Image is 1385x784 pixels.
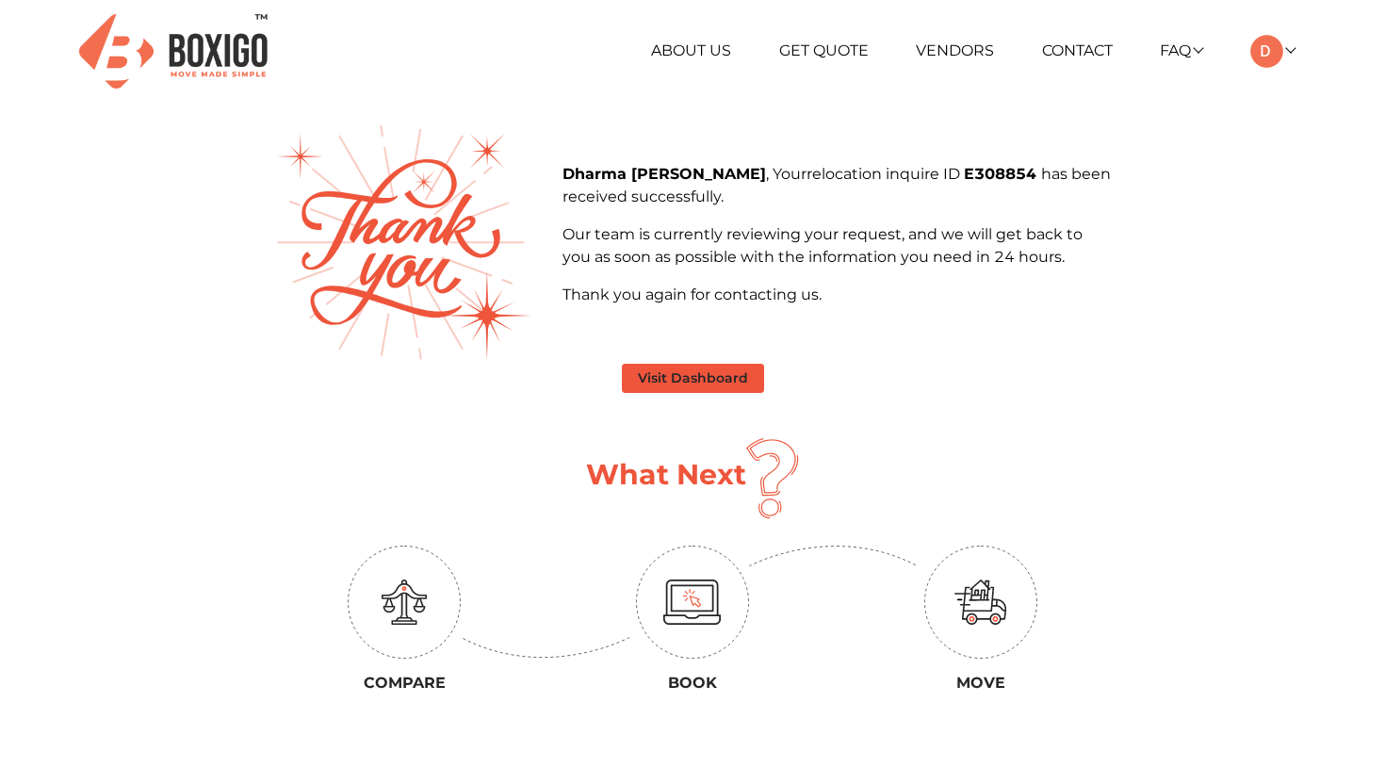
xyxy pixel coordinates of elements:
img: circle [348,546,461,659]
img: up [461,637,630,659]
h1: What Next [586,458,746,492]
img: down [749,546,919,567]
p: Thank you again for contacting us. [562,284,1111,306]
p: , Your inquire ID has been received successfully. [562,163,1111,208]
p: Our team is currently reviewing your request, and we will get back to you as soon as possible wit... [562,223,1111,269]
h3: Move [851,674,1111,692]
a: FAQ [1160,41,1202,59]
a: About Us [651,41,731,59]
img: thank-you [277,125,531,360]
h3: Book [562,674,823,692]
span: relocation [807,165,886,183]
img: move [954,580,1007,625]
img: question [746,438,799,519]
h3: Compare [274,674,534,692]
img: circle [924,546,1037,659]
img: Boxigo [79,14,268,89]
b: Dharma [PERSON_NAME] [562,165,766,183]
img: education [382,580,427,625]
a: Get Quote [779,41,869,59]
a: Vendors [916,41,994,59]
a: Contact [1042,41,1113,59]
b: E308854 [964,165,1041,183]
img: monitor [663,580,722,625]
img: circle [636,546,749,659]
button: Visit Dashboard [622,364,764,393]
